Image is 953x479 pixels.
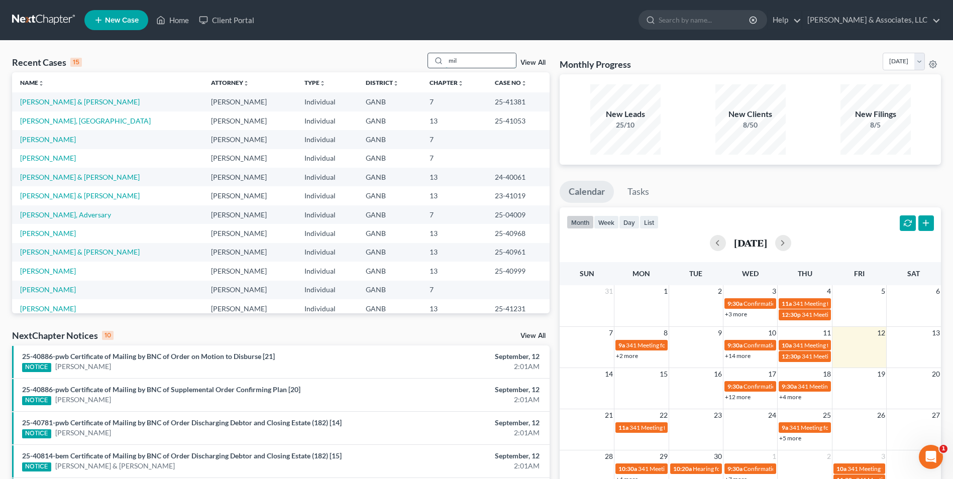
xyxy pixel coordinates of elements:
td: GANB [358,281,421,299]
td: GANB [358,92,421,111]
a: [PERSON_NAME] & [PERSON_NAME] [20,97,140,106]
span: 3 [880,450,886,462]
span: 27 [931,409,941,421]
div: NOTICE [22,396,51,405]
span: 13 [931,327,941,339]
div: NOTICE [22,462,51,471]
div: September, 12 [374,351,540,362]
td: 13 [421,299,487,318]
td: Individual [296,224,358,243]
td: Individual [296,281,358,299]
span: 30 [713,450,723,462]
span: 14 [604,368,614,380]
td: 13 [421,224,487,243]
div: New Leads [590,108,661,120]
td: 25-04009 [487,205,550,224]
a: +2 more [616,352,638,360]
span: 10:30a [618,465,637,472]
td: GANB [358,186,421,205]
a: Attorneyunfold_more [211,79,249,86]
td: GANB [358,111,421,130]
a: Calendar [560,181,614,203]
a: +4 more [779,393,801,401]
a: +3 more [725,310,747,318]
a: 25-40781-pwb Certificate of Mailing by BNC of Order Discharging Debtor and Closing Estate (182) [14] [22,418,342,427]
span: 9:30a [727,300,743,307]
td: 23-41019 [487,186,550,205]
div: September, 12 [374,451,540,461]
a: 25-40886-pwb Certificate of Mailing by BNC of Supplemental Order Confirming Plan [20] [22,385,300,394]
span: 10a [836,465,846,472]
td: Individual [296,186,358,205]
td: [PERSON_NAME] [203,149,296,168]
td: [PERSON_NAME] [203,281,296,299]
span: 29 [659,450,669,462]
span: 26 [876,409,886,421]
span: 28 [604,450,614,462]
td: [PERSON_NAME] [203,299,296,318]
span: 2 [717,285,723,297]
a: 25-40814-bem Certificate of Mailing by BNC of Order Discharging Debtor and Closing Estate (182) [15] [22,451,342,460]
span: 341 Meeting for [PERSON_NAME] & [PERSON_NAME] [798,383,941,390]
div: September, 12 [374,385,540,395]
td: GANB [358,243,421,262]
span: 3 [771,285,777,297]
span: 1 [939,445,947,453]
span: 20 [931,368,941,380]
td: Individual [296,243,358,262]
input: Search by name... [446,53,516,68]
a: Home [151,11,194,29]
span: 9:30a [727,465,743,472]
div: 10 [102,331,114,340]
span: 19 [876,368,886,380]
i: unfold_more [38,80,44,86]
div: 15 [70,58,82,67]
a: [PERSON_NAME] & Associates, LLC [802,11,940,29]
td: 24-40061 [487,168,550,186]
span: 11a [618,424,628,431]
td: Individual [296,262,358,280]
a: +12 more [725,393,751,401]
div: Recent Cases [12,56,82,68]
a: [PERSON_NAME] [20,229,76,237]
td: Individual [296,111,358,130]
span: 18 [822,368,832,380]
a: Typeunfold_more [304,79,326,86]
i: unfold_more [458,80,464,86]
td: 13 [421,168,487,186]
span: 31 [604,285,614,297]
td: 25-40968 [487,224,550,243]
span: Confirmation Hearing for [PERSON_NAME] [744,300,859,307]
td: Individual [296,299,358,318]
span: 341 Meeting for [PERSON_NAME] [638,465,728,472]
i: unfold_more [393,80,399,86]
span: 341 Meeting for [PERSON_NAME] [793,300,883,307]
span: 16 [713,368,723,380]
td: [PERSON_NAME] [203,92,296,111]
td: GANB [358,205,421,224]
td: 13 [421,111,487,130]
span: 23 [713,409,723,421]
span: 341 Meeting for [PERSON_NAME] [802,352,892,360]
span: 22 [659,409,669,421]
div: NOTICE [22,363,51,372]
span: 6 [935,285,941,297]
span: 8 [663,327,669,339]
span: 1 [771,450,777,462]
a: [PERSON_NAME], Adversary [20,210,111,219]
span: Sat [907,269,920,278]
span: Hearing for [PERSON_NAME] [693,465,771,472]
span: 4 [826,285,832,297]
a: [PERSON_NAME] & [PERSON_NAME] [55,461,175,471]
span: 341 Meeting for [PERSON_NAME] Alum [PERSON_NAME] [793,341,946,349]
span: 341 Meeting for [PERSON_NAME] [802,311,892,318]
div: NOTICE [22,429,51,438]
span: 9:30a [727,383,743,390]
a: [PERSON_NAME], [GEOGRAPHIC_DATA] [20,116,151,125]
span: 10a [782,341,792,349]
a: [PERSON_NAME] [20,285,76,294]
a: View All [520,59,546,66]
td: 7 [421,92,487,111]
td: GANB [358,262,421,280]
span: 17 [767,368,777,380]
